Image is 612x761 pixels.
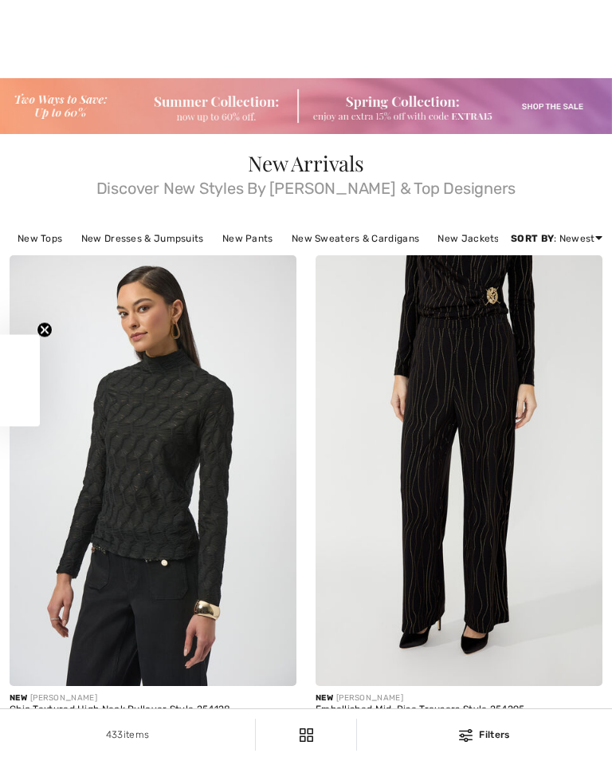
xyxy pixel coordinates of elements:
[248,149,363,177] span: New Arrivals
[300,728,313,742] img: Filters
[106,729,124,740] span: 433
[10,228,70,249] a: New Tops
[73,228,212,249] a: New Dresses & Jumpsuits
[10,692,296,704] div: [PERSON_NAME]
[316,704,602,716] div: Embellished Mid-Rise Trousers Style 254295
[214,228,281,249] a: New Pants
[10,704,296,716] div: Chic Textured High Neck Pullover Style 254128
[367,727,602,742] div: Filters
[459,729,473,742] img: Filters
[316,692,602,704] div: [PERSON_NAME]
[10,174,602,196] span: Discover New Styles By [PERSON_NAME] & Top Designers
[10,255,296,686] img: Chic Textured High Neck Pullover Style 254128. Black
[511,233,554,244] strong: Sort By
[284,228,427,249] a: New Sweaters & Cardigans
[10,693,27,703] span: New
[316,255,602,686] img: Embellished Mid-Rise Trousers Style 254295. Black/Gold
[430,228,554,249] a: New Jackets & Blazers
[511,231,602,246] div: : Newest
[316,693,333,703] span: New
[37,322,53,338] button: Close teaser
